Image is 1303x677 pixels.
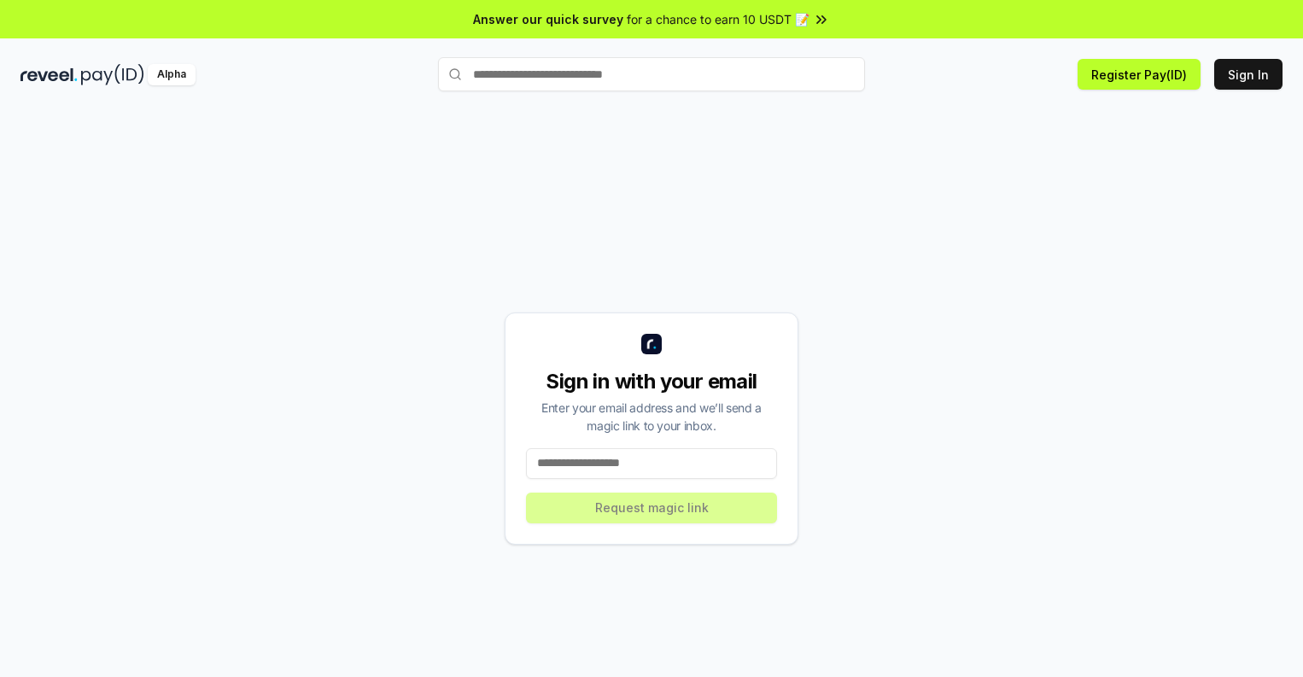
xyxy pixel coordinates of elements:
div: Alpha [148,64,196,85]
span: Answer our quick survey [473,10,623,28]
div: Sign in with your email [526,368,777,395]
span: for a chance to earn 10 USDT 📝 [627,10,809,28]
img: pay_id [81,64,144,85]
div: Enter your email address and we’ll send a magic link to your inbox. [526,399,777,435]
button: Register Pay(ID) [1078,59,1201,90]
button: Sign In [1214,59,1283,90]
img: reveel_dark [20,64,78,85]
img: logo_small [641,334,662,354]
